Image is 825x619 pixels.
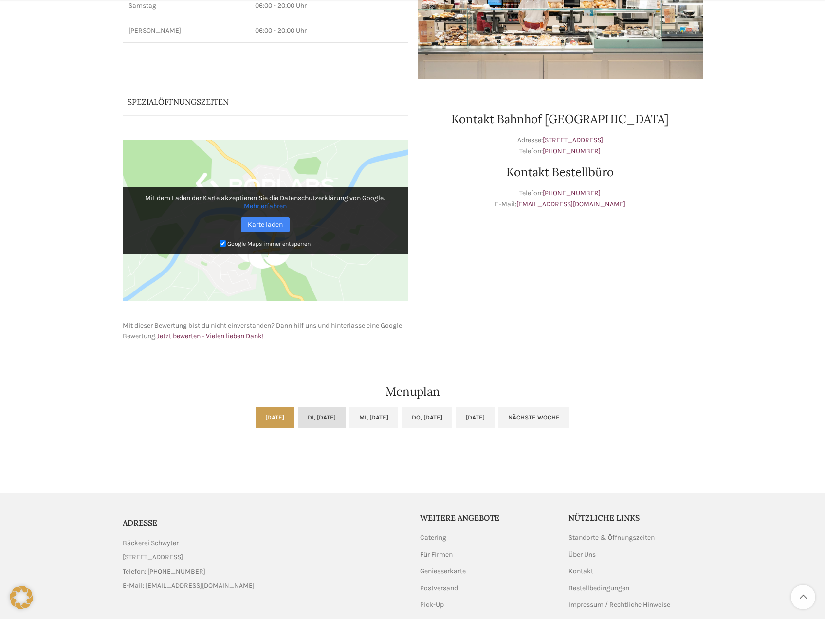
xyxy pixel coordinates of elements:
[128,96,376,107] p: Spezialöffnungszeiten
[420,533,447,543] a: Catering
[123,386,703,398] h2: Menuplan
[568,550,597,560] a: Über Uns
[568,583,630,593] a: Bestellbedingungen
[420,583,459,593] a: Postversand
[241,217,290,232] a: Karte laden
[543,147,601,155] a: [PHONE_NUMBER]
[220,240,226,247] input: Google Maps immer entsperren
[128,1,243,11] p: Samstag
[568,600,671,610] a: Impressum / Rechtliche Hinweise
[227,240,311,247] small: Google Maps immer entsperren
[256,407,294,428] a: [DATE]
[456,407,495,428] a: [DATE]
[123,320,408,342] p: Mit dieser Bewertung bist du nicht einverstanden? Dann hilf uns und hinterlasse eine Google Bewer...
[349,407,398,428] a: Mi, [DATE]
[244,202,287,210] a: Mehr erfahren
[123,566,405,577] a: List item link
[157,332,264,340] a: Jetzt bewerten - Vielen lieben Dank!
[420,566,467,576] a: Geniesserkarte
[123,581,255,591] span: E-Mail: [EMAIL_ADDRESS][DOMAIN_NAME]
[123,518,157,528] span: ADRESSE
[418,135,703,157] p: Adresse: Telefon:
[498,407,569,428] a: Nächste Woche
[543,136,603,144] a: [STREET_ADDRESS]
[128,26,243,36] p: [PERSON_NAME]
[418,113,703,125] h2: Kontakt Bahnhof [GEOGRAPHIC_DATA]
[123,538,179,548] span: Bäckerei Schwyter
[129,194,401,210] p: Mit dem Laden der Karte akzeptieren Sie die Datenschutzerklärung von Google.
[420,600,445,610] a: Pick-Up
[255,26,402,36] p: 06:00 - 20:00 Uhr
[123,552,183,563] span: [STREET_ADDRESS]
[418,166,703,178] h2: Kontakt Bestellbüro
[516,200,625,208] a: [EMAIL_ADDRESS][DOMAIN_NAME]
[298,407,346,428] a: Di, [DATE]
[791,585,815,609] a: Scroll to top button
[568,566,594,576] a: Kontakt
[568,512,703,523] h5: Nützliche Links
[420,550,454,560] a: Für Firmen
[255,1,402,11] p: 06:00 - 20:00 Uhr
[420,512,554,523] h5: Weitere Angebote
[402,407,452,428] a: Do, [DATE]
[543,189,601,197] a: [PHONE_NUMBER]
[568,533,656,543] a: Standorte & Öffnungszeiten
[123,140,408,301] img: Google Maps
[418,188,703,210] p: Telefon: E-Mail:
